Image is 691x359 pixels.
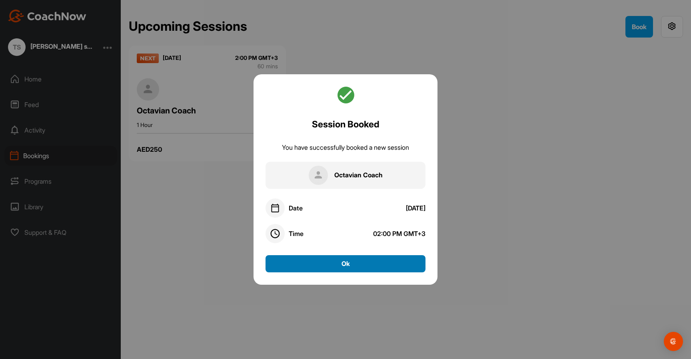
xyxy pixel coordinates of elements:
div: Octavian Coach [334,171,383,180]
div: 02:00 PM GMT+3 [373,230,425,238]
img: date [270,203,280,213]
div: Open Intercom Messenger [664,332,683,351]
div: Date [289,204,303,212]
div: [DATE] [406,204,425,212]
img: time [270,229,280,238]
div: You have successfully booked a new session [282,143,409,152]
button: Ok [266,255,425,272]
div: Time [289,230,304,238]
img: square_default-ef6cabf814de5a2bf16c804365e32c732080f9872bdf737d349900a9daf73cf9.png [309,166,328,185]
h2: Session Booked [312,117,379,131]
